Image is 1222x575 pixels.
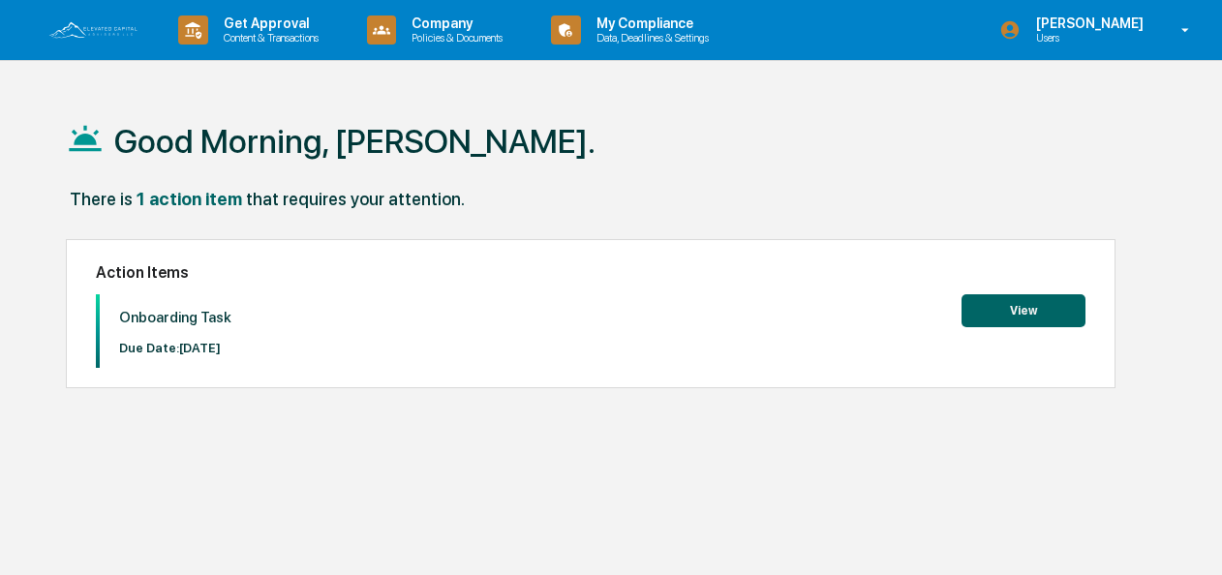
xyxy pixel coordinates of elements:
[114,122,596,161] h1: Good Morning, [PERSON_NAME].
[1021,15,1153,31] p: [PERSON_NAME]
[208,31,328,45] p: Content & Transactions
[246,189,465,209] div: that requires your attention.
[396,31,512,45] p: Policies & Documents
[581,15,718,31] p: My Compliance
[119,341,231,355] p: Due Date: [DATE]
[119,309,231,326] p: Onboarding Task
[96,263,1085,282] h2: Action Items
[396,15,512,31] p: Company
[962,294,1085,327] button: View
[1021,31,1153,45] p: Users
[70,189,133,209] div: There is
[46,19,139,41] img: logo
[137,189,242,209] div: 1 action item
[208,15,328,31] p: Get Approval
[962,300,1085,318] a: View
[581,31,718,45] p: Data, Deadlines & Settings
